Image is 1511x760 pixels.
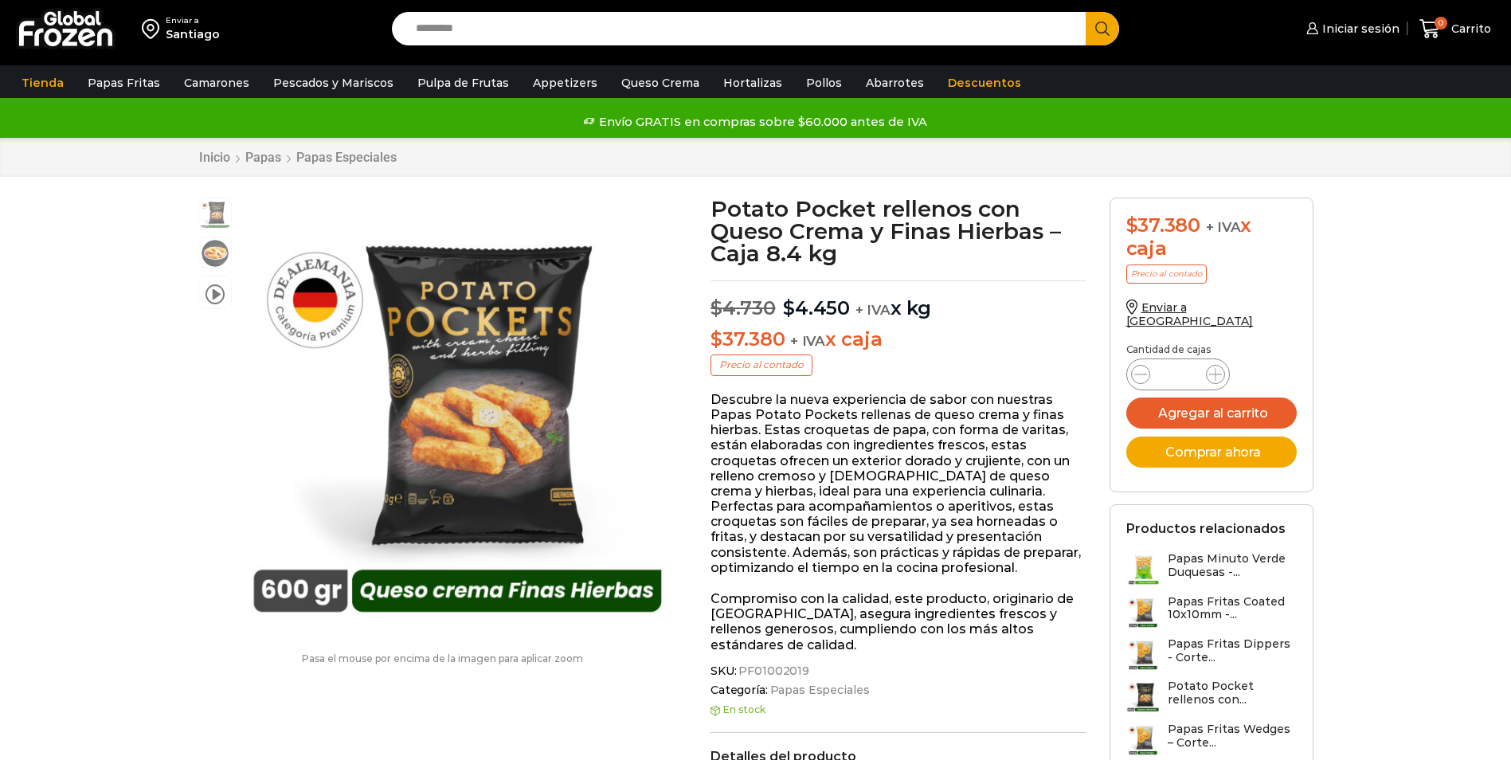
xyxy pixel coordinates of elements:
p: Precio al contado [1126,264,1207,284]
a: Potato Pocket rellenos con... [1126,680,1297,714]
a: Papas [245,150,282,165]
a: Appetizers [525,68,605,98]
h2: Productos relacionados [1126,521,1286,536]
a: Queso Crema [613,68,707,98]
h1: Potato Pocket rellenos con Queso Crema y Finas Hierbas – Caja 8.4 kg [710,198,1086,264]
a: 0 Carrito [1415,10,1495,48]
a: Papas Minuto Verde Duquesas -... [1126,552,1297,586]
p: Precio al contado [710,355,812,375]
span: PF01002019 [736,664,809,678]
div: Enviar a [166,15,220,26]
p: Descubre la nueva experiencia de sabor con nuestras Papas Potato Pockets rellenas de queso crema ... [710,392,1086,575]
button: Agregar al carrito [1126,398,1297,429]
h3: Potato Pocket rellenos con... [1168,680,1297,707]
a: Papas Fritas [80,68,168,98]
div: Santiago [166,26,220,42]
span: + IVA [790,333,825,349]
div: x caja [1126,214,1297,261]
a: Tienda [14,68,72,98]
h3: Papas Minuto Verde Duquesas -... [1168,552,1297,579]
bdi: 37.380 [1126,214,1200,237]
a: Pulpa de Frutas [409,68,517,98]
span: $ [710,296,722,319]
span: papas-pockets-1 [199,237,231,269]
button: Search button [1086,12,1119,45]
img: address-field-icon.svg [142,15,166,42]
a: Papas Fritas Dippers - Corte... [1126,637,1297,672]
input: Product quantity [1163,363,1193,386]
p: Compromiso con la calidad, este producto, originario de [GEOGRAPHIC_DATA], asegura ingredientes f... [710,591,1086,652]
p: Cantidad de cajas [1126,344,1297,355]
a: Papas Especiales [296,150,397,165]
a: Papas Fritas Coated 10x10mm -... [1126,595,1297,629]
a: Camarones [176,68,257,98]
nav: Breadcrumb [198,150,397,165]
a: Enviar a [GEOGRAPHIC_DATA] [1126,300,1254,328]
span: potato-queso-crema [199,198,231,230]
bdi: 37.380 [710,327,785,351]
bdi: 4.730 [710,296,776,319]
a: Abarrotes [858,68,932,98]
p: x caja [710,328,1086,351]
a: Inicio [198,150,231,165]
a: Pescados y Mariscos [265,68,401,98]
a: Iniciar sesión [1302,13,1399,45]
p: En stock [710,704,1086,715]
a: Papas Fritas Wedges – Corte... [1126,723,1297,757]
span: + IVA [1206,219,1241,235]
h3: Papas Fritas Coated 10x10mm -... [1168,595,1297,622]
span: 0 [1435,17,1447,29]
a: Descuentos [940,68,1029,98]
a: Pollos [798,68,850,98]
span: Carrito [1447,21,1491,37]
button: Comprar ahora [1126,437,1297,468]
span: Categoría: [710,684,1086,697]
span: $ [710,327,722,351]
h3: Papas Fritas Dippers - Corte... [1168,637,1297,664]
span: Iniciar sesión [1318,21,1399,37]
span: + IVA [855,302,891,318]
p: x kg [710,280,1086,320]
p: Pasa el mouse por encima de la imagen para aplicar zoom [198,653,687,664]
a: Hortalizas [715,68,790,98]
h3: Papas Fritas Wedges – Corte... [1168,723,1297,750]
span: $ [1126,214,1138,237]
bdi: 4.450 [783,296,850,319]
span: $ [783,296,795,319]
a: Papas Especiales [768,684,870,697]
span: SKU: [710,664,1086,678]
